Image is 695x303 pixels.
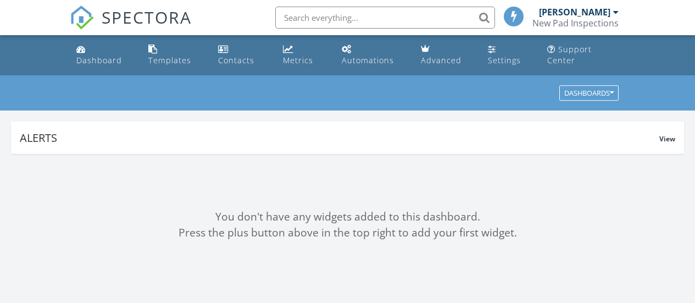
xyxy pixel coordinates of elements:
a: Automations (Basic) [337,40,408,71]
div: Dashboards [564,90,614,97]
button: Dashboards [559,86,619,101]
div: Support Center [547,44,592,65]
a: Support Center [543,40,623,71]
div: You don't have any widgets added to this dashboard. [11,209,684,225]
div: Settings [488,55,521,65]
div: Templates [148,55,191,65]
a: Templates [144,40,205,71]
a: Settings [483,40,534,71]
div: Advanced [421,55,462,65]
img: The Best Home Inspection Software - Spectora [70,5,94,30]
a: Metrics [279,40,329,71]
a: Dashboard [72,40,136,71]
a: SPECTORA [70,15,192,38]
span: View [659,134,675,144]
div: Dashboard [76,55,122,65]
span: SPECTORA [102,5,192,29]
div: New Pad Inspections [532,18,619,29]
a: Advanced [416,40,475,71]
div: Automations [342,55,394,65]
div: [PERSON_NAME] [539,7,610,18]
div: Metrics [283,55,313,65]
div: Alerts [20,130,659,145]
input: Search everything... [275,7,495,29]
div: Press the plus button above in the top right to add your first widget. [11,225,684,241]
a: Contacts [214,40,269,71]
div: Contacts [218,55,254,65]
